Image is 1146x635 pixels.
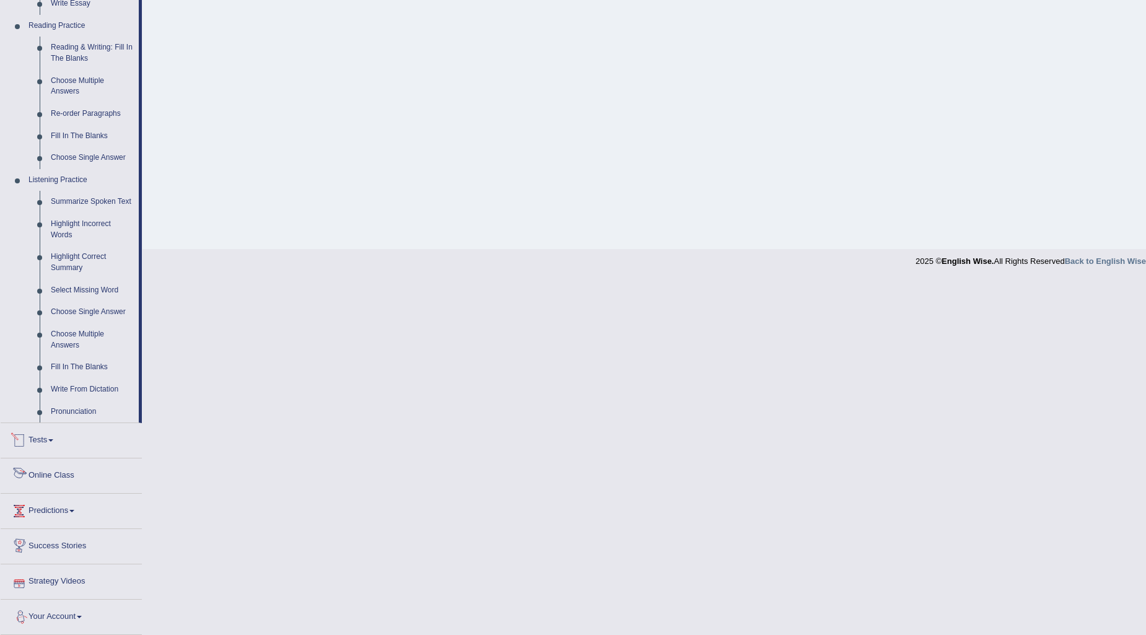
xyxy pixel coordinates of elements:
a: Listening Practice [23,169,139,191]
a: Fill In The Blanks [45,125,139,147]
a: Choose Single Answer [45,301,139,323]
a: Select Missing Word [45,279,139,302]
a: Success Stories [1,529,142,560]
a: Choose Multiple Answers [45,70,139,103]
a: Highlight Incorrect Words [45,213,139,246]
a: Choose Multiple Answers [45,323,139,356]
a: Reading & Writing: Fill In The Blanks [45,37,139,69]
a: Summarize Spoken Text [45,191,139,213]
a: Pronunciation [45,401,139,423]
a: Strategy Videos [1,564,142,595]
div: 2025 © All Rights Reserved [916,249,1146,267]
a: Your Account [1,600,142,631]
a: Predictions [1,494,142,525]
a: Tests [1,423,142,454]
a: Write From Dictation [45,379,139,401]
a: Back to English Wise [1065,256,1146,266]
a: Highlight Correct Summary [45,246,139,279]
a: Reading Practice [23,15,139,37]
a: Choose Single Answer [45,147,139,169]
a: Online Class [1,458,142,489]
a: Fill In The Blanks [45,356,139,379]
a: Re-order Paragraphs [45,103,139,125]
strong: English Wise. [942,256,994,266]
